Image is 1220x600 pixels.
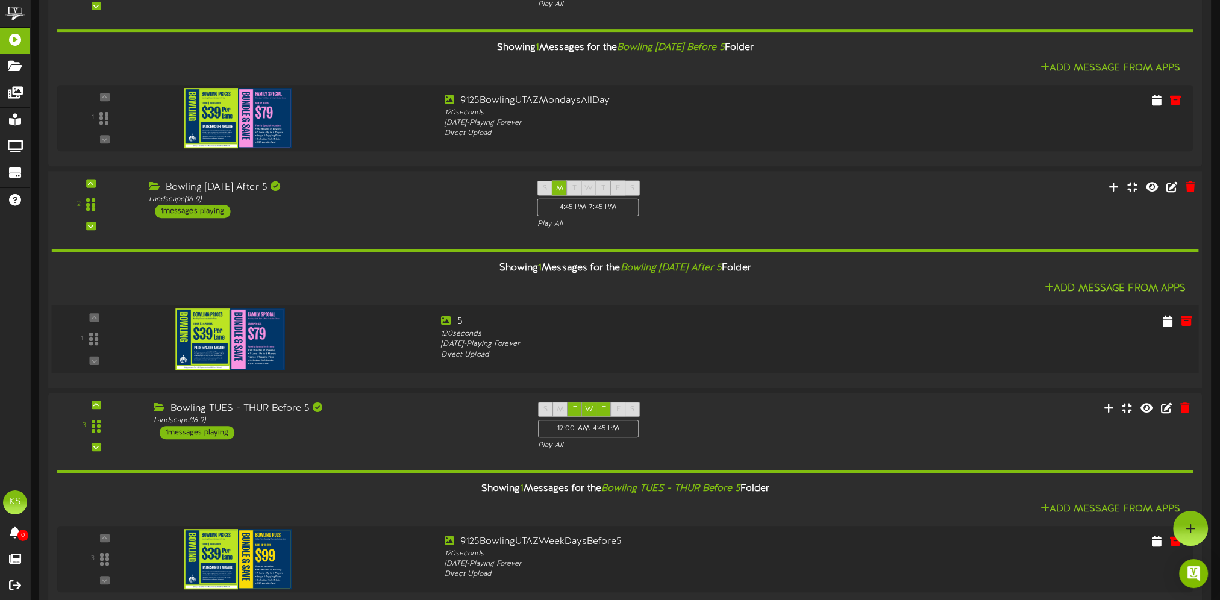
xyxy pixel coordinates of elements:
div: Showing Messages for the Folder [48,35,1202,61]
span: M [557,405,564,414]
div: 9125BowlingUTAZWeekDaysBefore5 [445,535,899,549]
span: 0 [17,530,28,541]
div: Play All [537,219,810,230]
img: f15aeebf-b911-465e-9aac-3127cae59c8b.jpg [184,88,292,148]
img: 25c16945-d71b-4903-8d93-e31d57ebf99e.jpg [184,529,292,589]
div: Direct Upload [445,569,899,580]
div: 1 messages playing [160,426,234,439]
img: 6283382c-ea7e-45ed-bb82-48b898dd2de7.png [175,308,284,370]
div: [DATE] - Playing Forever [445,118,899,128]
button: Add Message From Apps [1037,502,1184,517]
span: 1 [520,483,524,494]
div: 5 [441,314,906,328]
span: T [572,405,577,414]
div: Landscape ( 16:9 ) [149,194,519,204]
button: Add Message From Apps [1037,61,1184,76]
div: 9125BowlingUTAZMondaysAllDay [445,94,899,108]
div: Direct Upload [441,349,906,360]
div: Open Intercom Messenger [1179,559,1208,588]
div: Bowling TUES - THUR Before 5 [154,402,520,416]
div: 1 messages playing [155,205,230,218]
div: 12:00 AM - 4:45 PM [538,420,639,437]
span: S [543,405,548,414]
span: M [556,184,563,192]
i: Bowling TUES - THUR Before 5 [601,483,740,494]
span: S [630,405,634,414]
div: Showing Messages for the Folder [48,476,1202,502]
span: S [543,184,547,192]
div: [DATE] - Playing Forever [445,559,899,569]
div: [DATE] - Playing Forever [441,339,906,349]
i: Bowling [DATE] After 5 [620,263,722,273]
div: 120 seconds [441,328,906,339]
div: 120 seconds [445,108,899,118]
span: F [616,405,620,414]
button: Add Message From Apps [1041,281,1189,296]
div: Showing Messages for the Folder [42,255,1207,281]
span: 1 [536,42,539,53]
div: KS [3,490,27,514]
div: 4:45 PM - 7:45 PM [537,199,639,216]
span: T [601,405,605,414]
div: Direct Upload [445,128,899,139]
span: W [584,184,593,192]
span: 1 [538,263,542,273]
span: T [601,184,605,192]
div: Play All [538,440,809,451]
span: T [572,184,577,192]
span: W [585,405,593,414]
div: 120 seconds [445,549,899,559]
div: Bowling [DATE] After 5 [149,180,519,194]
span: F [616,184,620,192]
span: S [630,184,634,192]
i: Bowling [DATE] Before 5 [617,42,725,53]
div: Landscape ( 16:9 ) [154,416,520,426]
